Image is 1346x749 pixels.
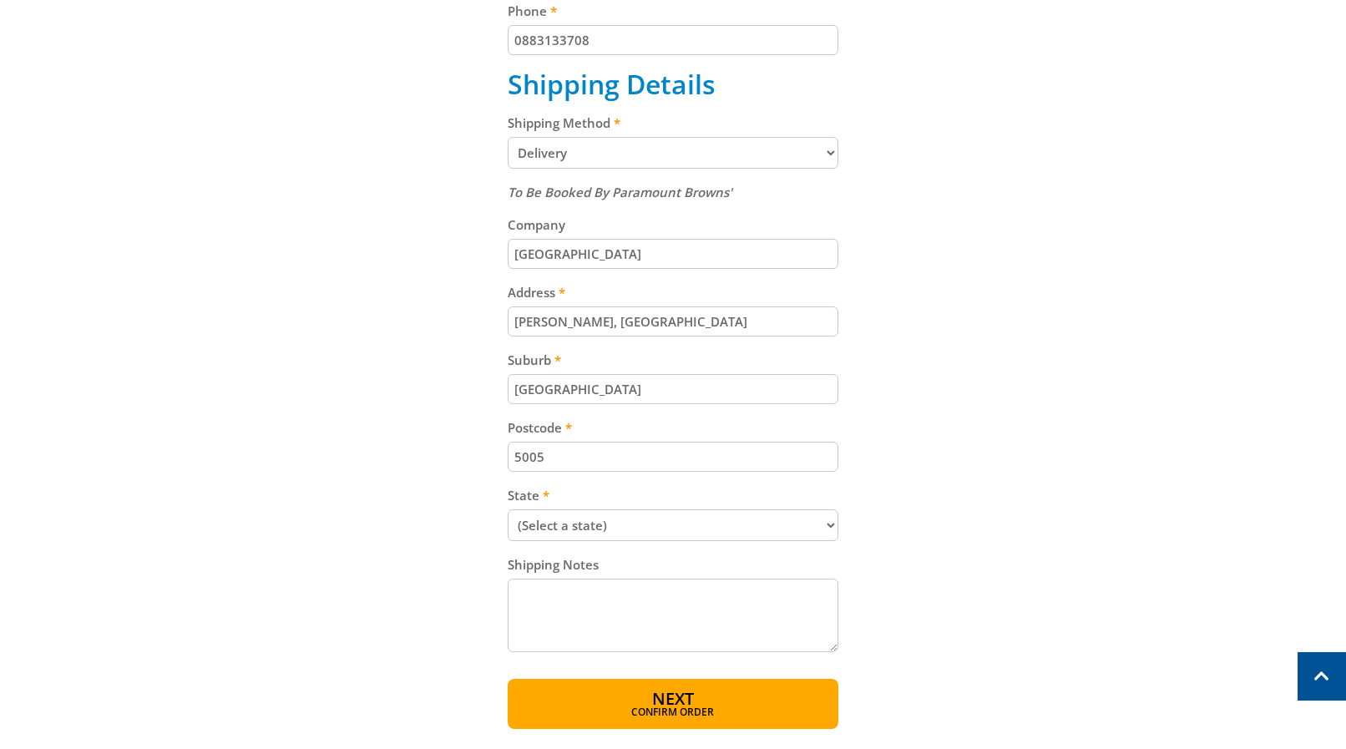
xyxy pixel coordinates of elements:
h2: Shipping Details [508,68,839,100]
em: To Be Booked By Paramount Browns' [508,184,732,200]
input: Please enter your postcode. [508,442,839,472]
span: Next [652,687,694,710]
label: Phone [508,1,839,21]
span: Confirm order [544,707,803,717]
label: State [508,485,839,505]
input: Please enter your suburb. [508,374,839,404]
label: Postcode [508,418,839,438]
label: Company [508,215,839,235]
input: Please enter your address. [508,306,839,337]
input: Please enter your telephone number. [508,25,839,55]
label: Suburb [508,350,839,370]
label: Shipping Notes [508,554,839,574]
select: Please select your state. [508,509,839,541]
select: Please select a shipping method. [508,137,839,169]
label: Address [508,282,839,302]
button: Next Confirm order [508,679,839,729]
label: Shipping Method [508,113,839,133]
